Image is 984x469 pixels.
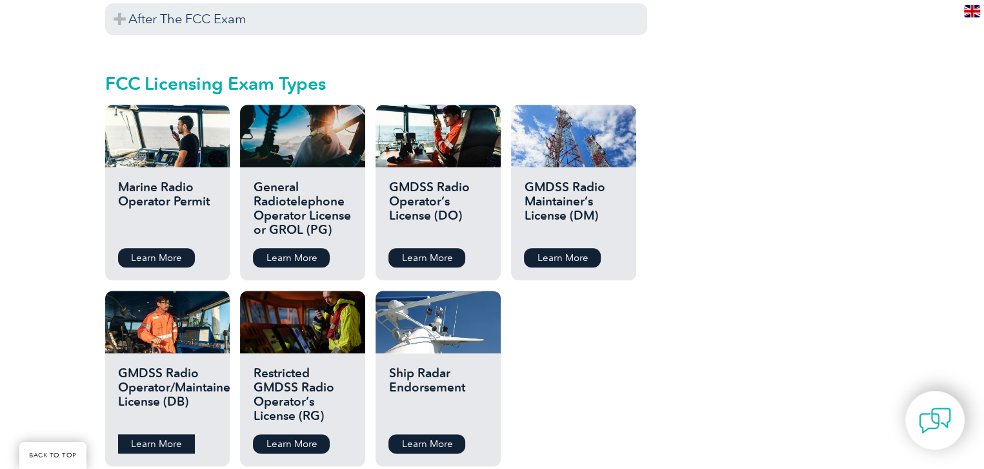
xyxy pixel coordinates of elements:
[105,3,647,35] h3: After The FCC Exam
[118,180,217,238] h2: Marine Radio Operator Permit
[388,248,465,267] a: Learn More
[118,434,195,453] a: Learn More
[19,442,86,469] a: BACK TO TOP
[118,366,217,424] h2: GMDSS Radio Operator/Maintainer License (DB)
[253,180,352,238] h2: General Radiotelephone Operator License or GROL (PG)
[919,404,951,437] img: contact-chat.png
[524,248,601,267] a: Learn More
[253,434,330,453] a: Learn More
[964,5,980,17] img: en
[524,180,623,238] h2: GMDSS Radio Maintainer’s License (DM)
[388,366,487,424] h2: Ship Radar Endorsement
[253,248,330,267] a: Learn More
[118,248,195,267] a: Learn More
[388,180,487,238] h2: GMDSS Radio Operator’s License (DO)
[388,434,465,453] a: Learn More
[253,366,352,424] h2: Restricted GMDSS Radio Operator’s License (RG)
[105,73,647,94] h2: FCC Licensing Exam Types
